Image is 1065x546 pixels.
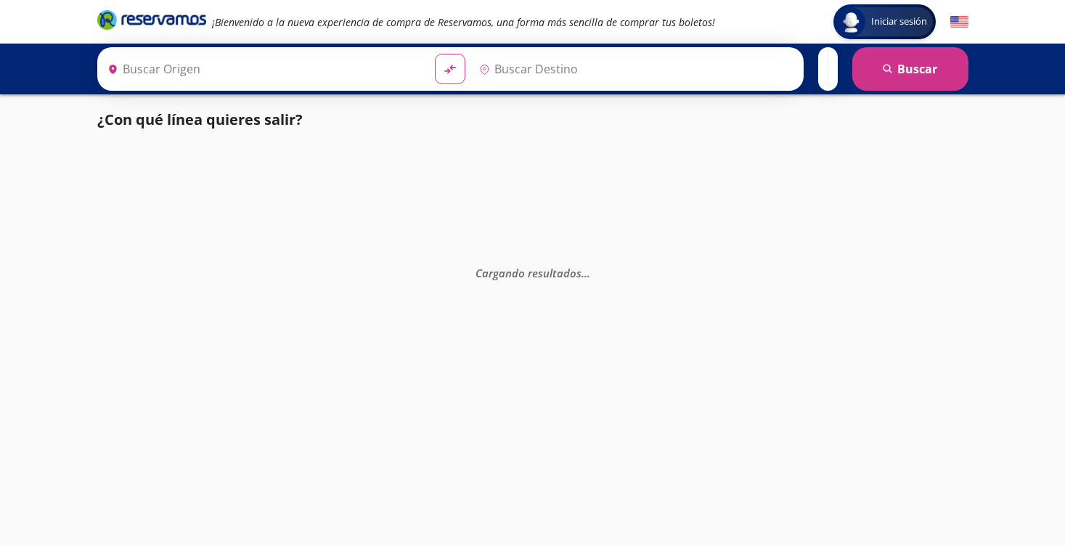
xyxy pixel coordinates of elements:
[852,47,968,91] button: Buscar
[212,15,715,29] em: ¡Bienvenido a la nueva experiencia de compra de Reservamos, una forma más sencilla de comprar tus...
[584,266,587,280] span: .
[473,51,796,87] input: Buscar Destino
[476,266,590,280] em: Cargando resultados
[97,9,206,35] a: Brand Logo
[582,266,584,280] span: .
[865,15,933,29] span: Iniciar sesión
[102,51,424,87] input: Buscar Origen
[97,9,206,30] i: Brand Logo
[587,266,590,280] span: .
[97,109,303,131] p: ¿Con qué línea quieres salir?
[950,13,968,31] button: English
